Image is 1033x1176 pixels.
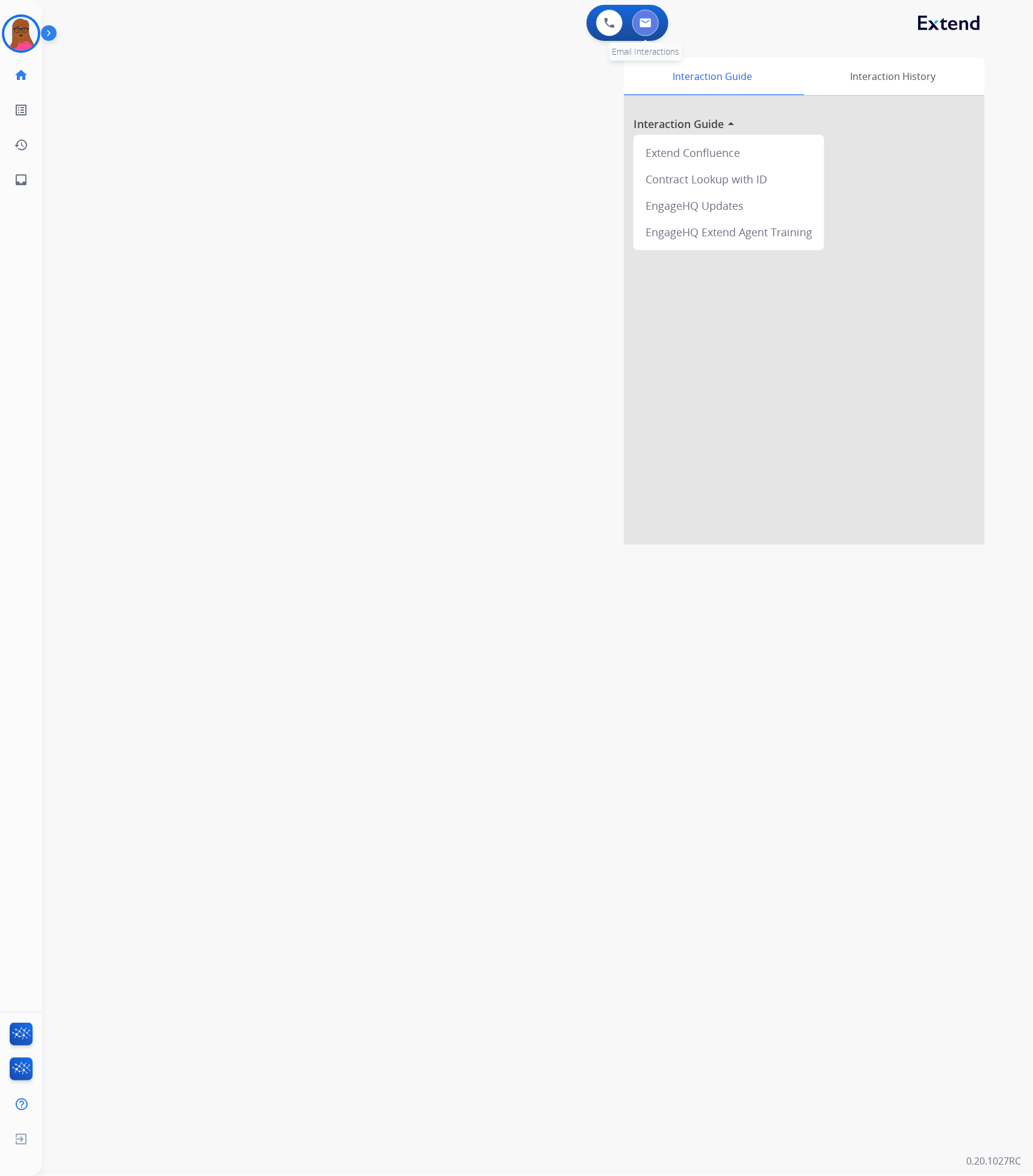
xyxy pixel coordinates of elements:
[14,103,28,117] mat-icon: list_alt
[612,46,679,57] span: Email Interactions
[14,173,28,187] mat-icon: inbox
[638,139,819,166] div: Extend Confluence
[638,192,819,219] div: EngageHQ Updates
[966,1154,1021,1169] p: 0.20.1027RC
[801,58,985,95] div: Interaction History
[14,138,28,152] mat-icon: history
[638,219,819,245] div: EngageHQ Extend Agent Training
[14,68,28,82] mat-icon: home
[624,58,801,95] div: Interaction Guide
[638,166,819,192] div: Contract Lookup with ID
[4,17,38,51] img: avatar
